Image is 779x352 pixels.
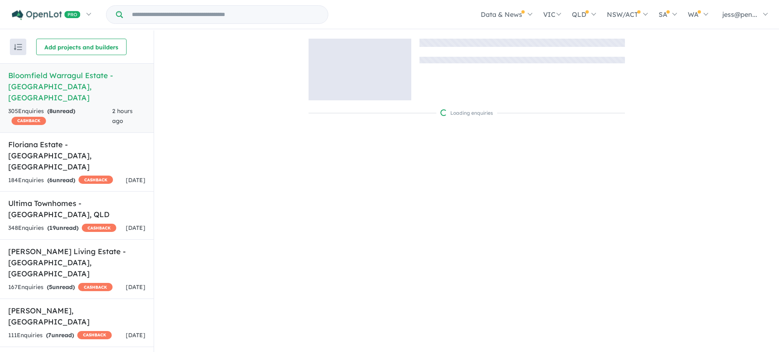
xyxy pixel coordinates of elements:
div: 348 Enquir ies [8,223,116,233]
span: CASHBACK [82,224,116,232]
h5: Ultima Townhomes - [GEOGRAPHIC_DATA] , QLD [8,198,145,220]
span: CASHBACK [78,283,113,291]
span: [DATE] [126,331,145,339]
img: sort.svg [14,44,22,50]
span: CASHBACK [12,117,46,125]
input: Try estate name, suburb, builder or developer [124,6,326,23]
span: [DATE] [126,176,145,184]
span: 2 hours ago [112,107,133,125]
span: CASHBACK [77,331,112,339]
h5: Floriana Estate - [GEOGRAPHIC_DATA] , [GEOGRAPHIC_DATA] [8,139,145,172]
h5: Bloomfield Warragul Estate - [GEOGRAPHIC_DATA] , [GEOGRAPHIC_DATA] [8,70,145,103]
span: 5 [49,283,52,291]
strong: ( unread) [47,283,75,291]
div: 184 Enquir ies [8,176,113,185]
span: CASHBACK [78,176,113,184]
span: 7 [48,331,51,339]
strong: ( unread) [47,224,78,232]
div: 167 Enquir ies [8,283,113,292]
span: 19 [49,224,56,232]
strong: ( unread) [46,331,74,339]
span: 6 [49,176,53,184]
div: 305 Enquir ies [8,107,112,126]
img: Openlot PRO Logo White [12,10,81,20]
h5: [PERSON_NAME] Living Estate - [GEOGRAPHIC_DATA] , [GEOGRAPHIC_DATA] [8,246,145,279]
span: jess@pen... [722,10,757,19]
h5: [PERSON_NAME] , [GEOGRAPHIC_DATA] [8,305,145,327]
strong: ( unread) [47,107,75,115]
strong: ( unread) [47,176,75,184]
div: 111 Enquir ies [8,331,112,340]
span: [DATE] [126,283,145,291]
button: Add projects and builders [36,39,127,55]
span: 8 [49,107,53,115]
div: Loading enquiries [440,109,493,117]
span: [DATE] [126,224,145,232]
